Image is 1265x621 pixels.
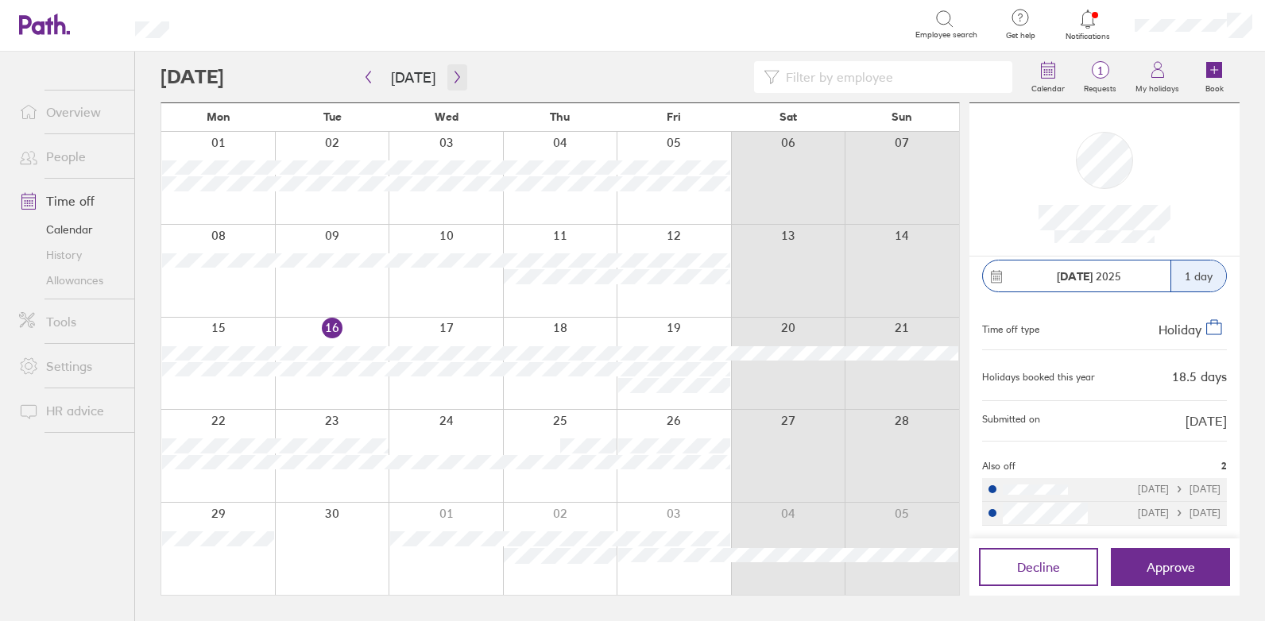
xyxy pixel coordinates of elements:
[780,62,1003,92] input: Filter by employee
[1170,260,1226,291] div: 1 day
[550,110,570,123] span: Thu
[1147,560,1195,574] span: Approve
[780,110,797,123] span: Sat
[6,306,134,337] a: Tools
[1017,560,1060,574] span: Decline
[1111,548,1230,586] button: Approve
[6,185,134,217] a: Time off
[1062,8,1114,41] a: Notifications
[982,461,1015,472] span: Also off
[378,64,448,91] button: [DATE]
[212,17,253,31] div: Search
[1022,52,1074,102] a: Calendar
[1057,270,1121,283] span: 2025
[982,414,1040,428] span: Submitted on
[1022,79,1074,94] label: Calendar
[1159,322,1201,337] span: Holiday
[1196,79,1233,94] label: Book
[995,31,1046,40] span: Get help
[1062,32,1114,41] span: Notifications
[982,372,1095,383] div: Holidays booked this year
[1126,52,1189,102] a: My holidays
[6,395,134,426] a: HR advice
[1057,269,1093,283] strong: [DATE]
[435,110,458,123] span: Wed
[892,110,912,123] span: Sun
[207,110,230,123] span: Mon
[982,318,1039,337] div: Time off type
[1186,414,1227,428] span: [DATE]
[667,110,681,123] span: Fri
[979,548,1098,586] button: Decline
[6,242,134,268] a: History
[1074,64,1126,77] span: 1
[915,30,977,40] span: Employee search
[323,110,342,123] span: Tue
[1074,52,1126,102] a: 1Requests
[1172,369,1227,384] div: 18.5 days
[6,268,134,293] a: Allowances
[1138,507,1221,519] div: [DATE] [DATE]
[1221,461,1227,472] span: 2
[1074,79,1126,94] label: Requests
[6,96,134,128] a: Overview
[6,217,134,242] a: Calendar
[6,141,134,172] a: People
[1126,79,1189,94] label: My holidays
[1138,484,1221,495] div: [DATE] [DATE]
[6,350,134,382] a: Settings
[1189,52,1240,102] a: Book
